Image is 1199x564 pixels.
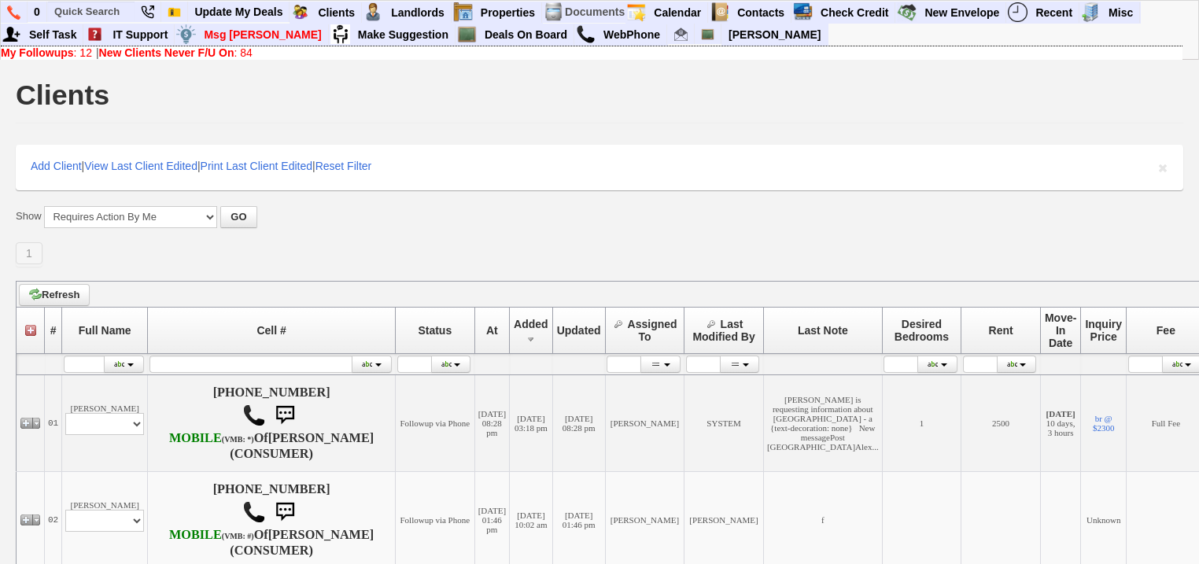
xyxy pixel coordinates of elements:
[474,374,509,471] td: [DATE] 08:28 pm
[918,2,1006,23] a: New Envelope
[510,374,553,471] td: [DATE] 03:18 pm
[882,374,961,471] td: 1
[814,2,895,23] a: Check Credit
[684,374,764,471] td: SYSTEM
[45,307,62,353] th: #
[1102,2,1140,23] a: Misc
[701,28,714,41] img: chalkboard.png
[474,2,542,23] a: Properties
[453,2,473,22] img: properties.png
[628,318,677,343] span: Assigned To
[897,2,917,22] img: gmoney.png
[692,318,754,343] span: Last Modified By
[989,324,1013,337] span: Rent
[16,209,42,223] label: Show
[220,206,256,228] button: GO
[16,242,42,264] a: 1
[1085,318,1122,343] span: Inquiry Price
[169,431,254,445] b: Verizon Wireless
[552,374,605,471] td: [DATE] 08:28 pm
[84,160,197,172] a: View Last Client Edited
[242,500,266,524] img: call.png
[79,324,131,337] span: Full Name
[1040,374,1080,471] td: 10 days, 3 hours
[1081,2,1101,22] img: officebldg.png
[1,46,92,59] a: My Followups: 12
[330,24,350,44] img: su2.jpg
[478,24,574,45] a: Deals On Board
[793,2,813,22] img: creditreport.png
[352,24,456,45] a: Make Suggestion
[85,24,105,44] img: help2.png
[268,528,374,542] b: [PERSON_NAME]
[169,528,254,542] b: T-Mobile USA, Inc.
[256,324,286,337] span: Cell #
[16,145,1183,190] div: | | |
[45,374,62,471] td: 01
[315,160,372,172] a: Reset Filter
[1,46,74,59] b: My Followups
[385,2,452,23] a: Landlords
[674,28,688,41] img: Renata@HomeSweetHomeProperties.com
[2,24,21,44] img: myadd.png
[269,496,301,528] img: sms.png
[396,374,475,471] td: Followup via Phone
[605,374,684,471] td: [PERSON_NAME]
[1029,2,1079,23] a: Recent
[457,24,477,44] img: chalkboard.png
[204,28,321,41] font: Msg [PERSON_NAME]
[722,24,827,45] a: [PERSON_NAME]
[151,482,392,558] h4: [PHONE_NUMBER] Of (CONSUMER)
[16,81,109,109] h1: Clients
[151,385,392,461] h4: [PHONE_NUMBER] Of (CONSUMER)
[31,160,82,172] a: Add Client
[201,160,312,172] a: Print Last Client Edited
[290,2,310,22] img: clients.png
[312,2,362,23] a: Clients
[895,318,949,343] span: Desired Bedrooms
[363,2,383,22] img: landlord.png
[168,6,181,19] img: Bookmark.png
[1157,324,1175,337] span: Fee
[731,2,791,23] a: Contacts
[961,374,1041,471] td: 2500
[1008,2,1027,22] img: recent.png
[1046,409,1075,418] b: [DATE]
[242,404,266,427] img: call.png
[188,2,290,22] a: Update My Deals
[7,6,20,20] img: phone.png
[222,532,254,540] font: (VMB: #)
[176,24,196,44] img: money.png
[62,374,148,471] td: [PERSON_NAME]
[647,2,708,23] a: Calendar
[23,24,83,45] a: Self Task
[268,431,374,445] b: [PERSON_NAME]
[418,324,452,337] span: Status
[626,2,646,22] img: appt_icon.png
[576,24,596,44] img: call.png
[269,400,301,431] img: sms.png
[486,324,498,337] span: At
[763,374,882,471] td: [PERSON_NAME] is requesting information about [GEOGRAPHIC_DATA] - a {text-decoration: none} New m...
[557,324,601,337] span: Updated
[19,284,90,306] a: Refresh
[48,2,135,21] input: Quick Search
[1,46,1182,59] div: |
[169,528,222,542] font: MOBILE
[1093,414,1115,433] a: br @ $2300
[28,2,47,22] a: 0
[1045,311,1076,349] span: Move-In Date
[514,318,548,330] span: Added
[197,24,328,45] a: Msg [PERSON_NAME]
[99,46,253,59] a: New Clients Never F/U On: 84
[99,46,234,59] b: New Clients Never F/U On
[798,324,848,337] span: Last Note
[597,24,667,45] a: WebPhone
[710,2,729,22] img: contact.png
[141,6,154,19] img: phone22.png
[169,431,222,445] font: MOBILE
[564,2,625,23] td: Documents
[544,2,563,22] img: docs.png
[106,24,175,45] a: IT Support
[222,435,254,444] font: (VMB: *)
